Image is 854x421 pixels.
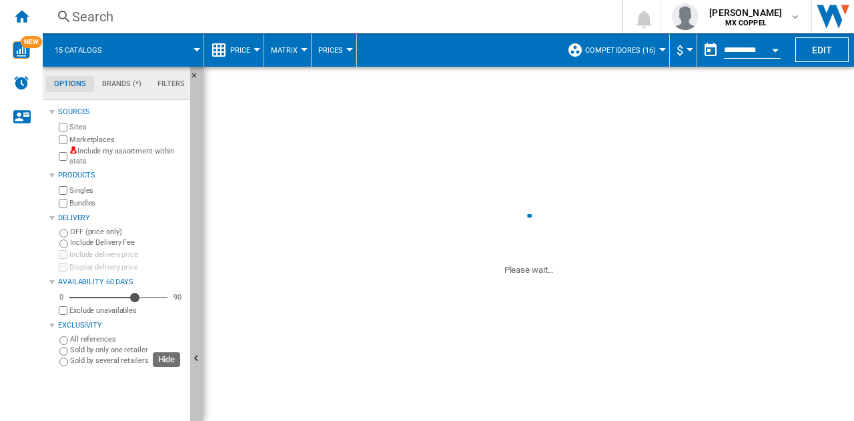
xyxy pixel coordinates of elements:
[59,347,68,356] input: Sold by only one retailer
[59,148,67,165] input: Include my assortment within stats
[725,19,767,27] b: MX COPPEL
[795,37,849,62] button: Edit
[318,33,350,67] button: Prices
[271,46,298,55] span: Matrix
[69,306,185,316] label: Exclude unavailables
[567,33,663,67] div: Competidores (16)
[46,76,94,92] md-tab-item: Options
[677,43,683,57] span: $
[70,227,185,237] label: OFF (price only)
[70,345,185,355] label: Sold by only one retailer
[13,41,30,59] img: wise-card.svg
[69,250,185,260] label: Include delivery price
[69,185,185,195] label: Singles
[58,320,185,331] div: Exclusivity
[59,229,68,238] input: OFF (price only)
[271,33,304,67] button: Matrix
[94,76,149,92] md-tab-item: Brands (*)
[58,107,185,117] div: Sources
[58,170,185,181] div: Products
[72,7,587,26] div: Search
[677,33,690,67] button: $
[709,6,782,19] span: [PERSON_NAME]
[69,262,185,272] label: Display delivery price
[59,199,67,207] input: Bundles
[211,33,257,67] div: Price
[69,146,77,154] img: mysite-not-bg-18x18.png
[70,238,185,248] label: Include Delivery Fee
[69,135,185,145] label: Marketplaces
[58,213,185,224] div: Delivery
[59,250,67,259] input: Include delivery price
[149,76,193,92] md-tab-item: Filters
[59,306,67,315] input: Display delivery price
[70,356,185,366] label: Sold by several retailers
[69,291,167,304] md-slider: Availability
[504,265,554,275] ng-transclude: Please wait...
[55,46,102,55] span: 15 catalogs
[697,37,724,63] button: md-calendar
[230,33,257,67] button: Price
[670,33,697,67] md-menu: Currency
[59,358,68,366] input: Sold by several retailers
[585,46,656,55] span: Competidores (16)
[672,3,699,30] img: profile.jpg
[59,336,68,345] input: All references
[56,292,67,302] div: 0
[190,67,206,91] button: Hide
[59,240,68,248] input: Include Delivery Fee
[59,135,67,144] input: Marketplaces
[585,33,663,67] button: Competidores (16)
[49,33,197,67] div: 15 catalogs
[230,46,250,55] span: Price
[13,75,29,91] img: alerts-logo.svg
[59,263,67,272] input: Display delivery price
[318,46,343,55] span: Prices
[59,123,67,131] input: Sites
[69,146,185,167] label: Include my assortment within stats
[58,277,185,288] div: Availability 60 Days
[763,36,787,60] button: Open calendar
[69,122,185,132] label: Sites
[55,33,115,67] button: 15 catalogs
[170,292,185,302] div: 90
[59,186,67,195] input: Singles
[21,36,42,48] span: NEW
[70,334,185,344] label: All references
[69,198,185,208] label: Bundles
